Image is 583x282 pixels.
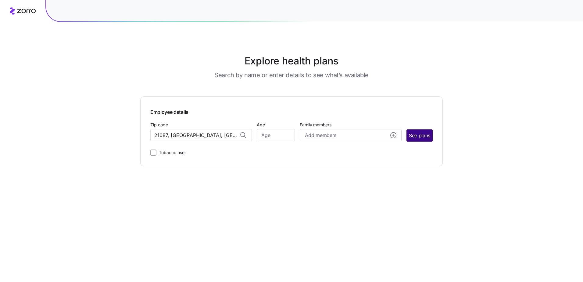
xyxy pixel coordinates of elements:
span: Employee details [150,107,188,116]
span: Add members [305,132,336,139]
input: Zip code [150,129,252,141]
label: Age [257,121,265,128]
input: Age [257,129,295,141]
span: See plans [409,132,430,139]
svg: add icon [390,132,396,138]
label: Zip code [150,121,168,128]
span: Family members [300,122,401,128]
button: Add membersadd icon [300,129,401,141]
h3: Search by name or enter details to see what’s available [214,71,369,79]
h1: Explore health plans [156,54,428,68]
label: Tobacco user [156,149,186,156]
button: See plans [406,129,433,142]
